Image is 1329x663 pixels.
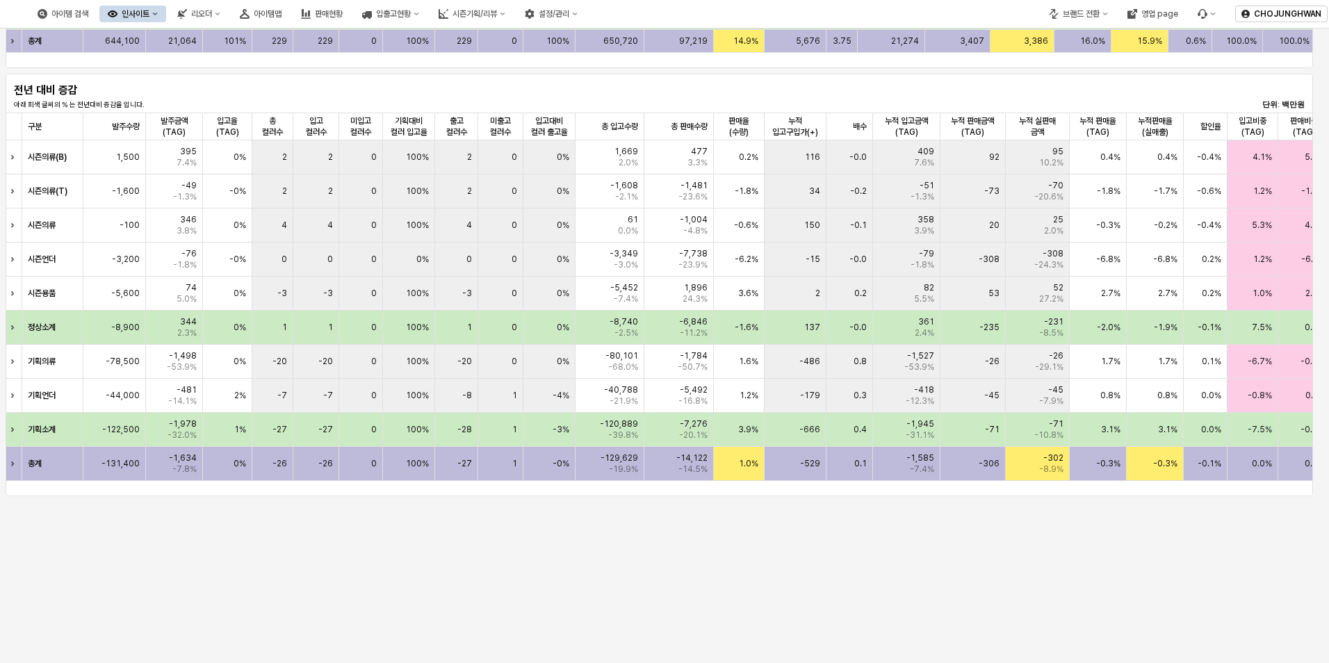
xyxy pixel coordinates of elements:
[258,115,287,138] span: 총 컬러수
[1253,152,1272,163] span: 4.1%
[6,243,24,276] div: Expand row
[1301,254,1325,265] span: -6.2%
[1011,115,1063,138] span: 누적 실판매 금액
[512,322,517,333] span: 0
[371,152,377,163] span: 0
[557,356,569,367] span: 0%
[1039,157,1063,168] span: 10.2%
[610,282,638,293] span: -5,452
[1141,9,1178,19] div: 영업 page
[177,157,197,168] span: 7.4%
[680,214,708,225] span: -1,004
[1024,35,1048,47] span: 3,386
[891,35,919,47] span: 21,274
[231,6,290,22] button: 아이템맵
[116,152,140,163] span: 1,500
[1053,282,1063,293] span: 52
[735,322,758,333] span: -1.6%
[512,254,517,265] span: 0
[180,316,197,327] span: 344
[441,115,472,138] span: 출고 컬러수
[6,140,24,174] div: Expand row
[679,316,708,327] span: -6,846
[850,220,867,231] span: -0.1
[1044,316,1063,327] span: -231
[406,35,429,47] span: 100%
[6,311,24,344] div: Expand row
[14,99,874,110] p: 아래 회색 글씨의 % 는 전년대비 증감율 입니다.
[1080,35,1105,47] span: 16.0%
[691,146,708,157] span: 477
[406,152,429,163] span: 100%
[678,361,708,373] span: -50.7%
[1063,9,1100,19] div: 브랜드 전환
[850,186,867,197] span: -0.2
[345,115,377,138] span: 미입고 컬러수
[557,322,569,333] span: 0%
[805,152,820,163] span: 116
[177,327,197,338] span: 2.3%
[920,180,934,191] span: -51
[416,254,429,265] span: 0%
[99,6,166,22] button: 인사이트
[282,152,287,163] span: 2
[849,254,867,265] span: -0.0
[619,157,638,168] span: 2.0%
[687,157,708,168] span: 3.3%
[539,9,569,19] div: 설정/관리
[618,225,638,236] span: 0.0%
[854,356,867,367] span: 0.8
[1197,99,1305,110] p: 단위: 백만원
[988,288,1000,299] span: 53
[1305,322,1325,333] span: 0.4%
[28,220,56,230] strong: 시즌의류
[152,115,197,138] span: 발주금액(TAG)
[234,356,246,367] span: 0%
[1041,6,1116,22] div: 브랜드 전환
[603,35,638,47] span: 650,720
[28,121,42,132] span: 구분
[879,115,934,138] span: 누적 입고금액(TAG)
[683,225,708,236] span: -4.8%
[512,356,517,367] span: 0
[601,121,638,132] span: 총 입고수량
[328,322,333,333] span: 1
[918,316,934,327] span: 361
[177,293,197,304] span: 5.0%
[272,35,287,47] span: 229
[29,6,97,22] button: 아이템 검색
[6,30,24,52] div: Expand row
[1248,356,1272,367] span: -6.7%
[120,220,140,231] span: -100
[605,350,638,361] span: -80,101
[512,220,517,231] span: 0
[327,220,333,231] span: 4
[1119,6,1187,22] button: 영업 page
[979,322,1000,333] span: -235
[911,191,934,202] span: -1.3%
[28,357,56,366] strong: 기획의류
[254,9,282,19] div: 아이템맵
[1200,121,1221,132] span: 할인율
[467,322,472,333] span: 1
[739,152,758,163] span: 0.2%
[1039,327,1063,338] span: -8.5%
[406,356,429,367] span: 100%
[169,350,197,361] span: -1,498
[719,115,758,138] span: 판매율(수량)
[610,316,638,327] span: -8,740
[1153,254,1177,265] span: -6.8%
[371,35,377,47] span: 0
[1235,6,1328,22] button: CHOJUNGHWAN
[915,327,934,338] span: 2.4%
[770,115,820,138] span: 누적 입고구입가(+)
[516,6,586,22] button: 설정/관리
[1253,186,1272,197] span: 1.2%
[678,259,708,270] span: -23.9%
[282,220,287,231] span: 4
[1035,361,1063,373] span: -29.1%
[512,35,517,47] span: 0
[111,288,140,299] span: -5,600
[376,9,411,19] div: 입출고현황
